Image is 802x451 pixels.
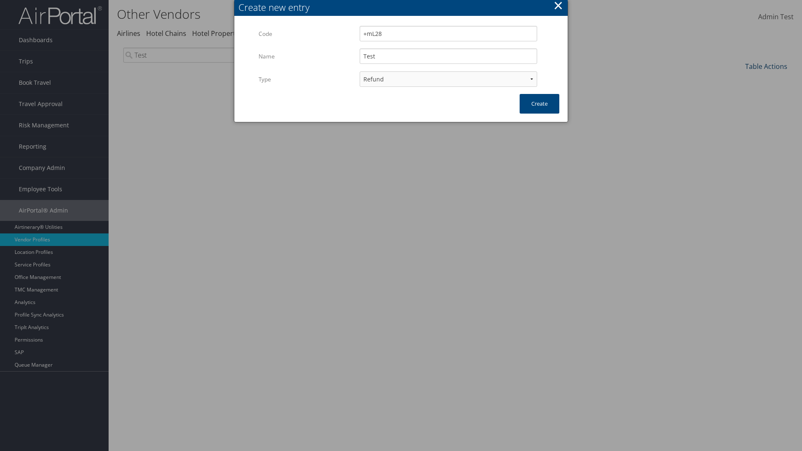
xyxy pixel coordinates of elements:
label: Name [259,48,353,64]
button: Create [520,94,559,114]
div: Create new entry [239,1,568,14]
label: Code [259,26,353,42]
label: Type [259,71,353,87]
